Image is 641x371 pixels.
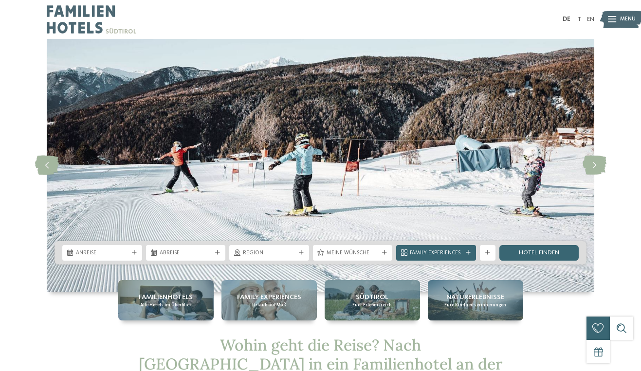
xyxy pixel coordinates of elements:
a: Familienhotel an der Piste = Spaß ohne Ende Naturerlebnisse Eure Kindheitserinnerungen [428,280,523,320]
span: Urlaub auf Maß [252,302,286,308]
span: Abreise [160,249,212,257]
a: IT [576,16,581,22]
span: Euer Erlebnisreich [352,302,392,308]
span: Anreise [76,249,128,257]
span: Menü [620,16,636,23]
span: Alle Hotels im Überblick [140,302,192,308]
span: Eure Kindheitserinnerungen [444,302,506,308]
span: Naturerlebnisse [446,292,504,302]
span: Südtirol [356,292,388,302]
img: Familienhotel an der Piste = Spaß ohne Ende [47,39,594,292]
a: EN [587,16,594,22]
a: DE [563,16,570,22]
a: Familienhotel an der Piste = Spaß ohne Ende Family Experiences Urlaub auf Maß [221,280,317,320]
span: Region [243,249,295,257]
span: Meine Wünsche [327,249,379,257]
span: Familienhotels [139,292,193,302]
a: Hotel finden [499,245,579,261]
a: Familienhotel an der Piste = Spaß ohne Ende Südtirol Euer Erlebnisreich [325,280,420,320]
span: Family Experiences [410,249,462,257]
a: Familienhotel an der Piste = Spaß ohne Ende Familienhotels Alle Hotels im Überblick [118,280,214,320]
span: Family Experiences [237,292,301,302]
